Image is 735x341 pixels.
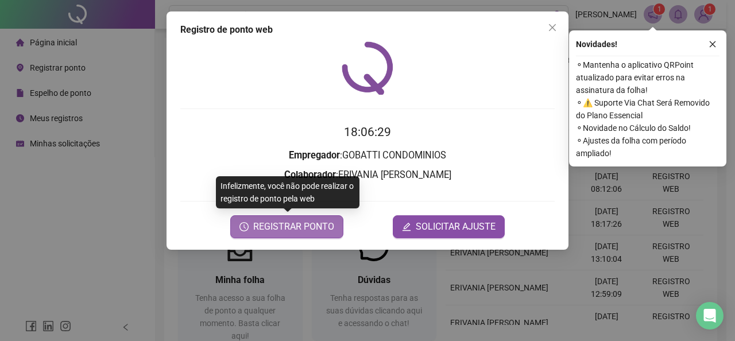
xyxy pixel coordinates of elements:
[239,222,249,231] span: clock-circle
[180,148,555,163] h3: : GOBATTI CONDOMINIOS
[416,220,496,234] span: SOLICITAR AJUSTE
[576,59,719,96] span: ⚬ Mantenha o aplicativo QRPoint atualizado para evitar erros na assinatura da folha!
[344,125,391,139] time: 18:06:29
[696,302,724,330] div: Open Intercom Messenger
[289,150,340,161] strong: Empregador
[253,220,334,234] span: REGISTRAR PONTO
[709,40,717,48] span: close
[180,23,555,37] div: Registro de ponto web
[576,134,719,160] span: ⚬ Ajustes da folha com período ampliado!
[576,38,617,51] span: Novidades !
[393,215,505,238] button: editSOLICITAR AJUSTE
[216,176,359,208] div: Infelizmente, você não pode realizar o registro de ponto pela web
[548,23,557,32] span: close
[230,215,343,238] button: REGISTRAR PONTO
[180,168,555,183] h3: : ERIVANIA [PERSON_NAME]
[576,96,719,122] span: ⚬ ⚠️ Suporte Via Chat Será Removido do Plano Essencial
[284,169,336,180] strong: Colaborador
[576,122,719,134] span: ⚬ Novidade no Cálculo do Saldo!
[342,41,393,95] img: QRPoint
[543,18,562,37] button: Close
[402,222,411,231] span: edit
